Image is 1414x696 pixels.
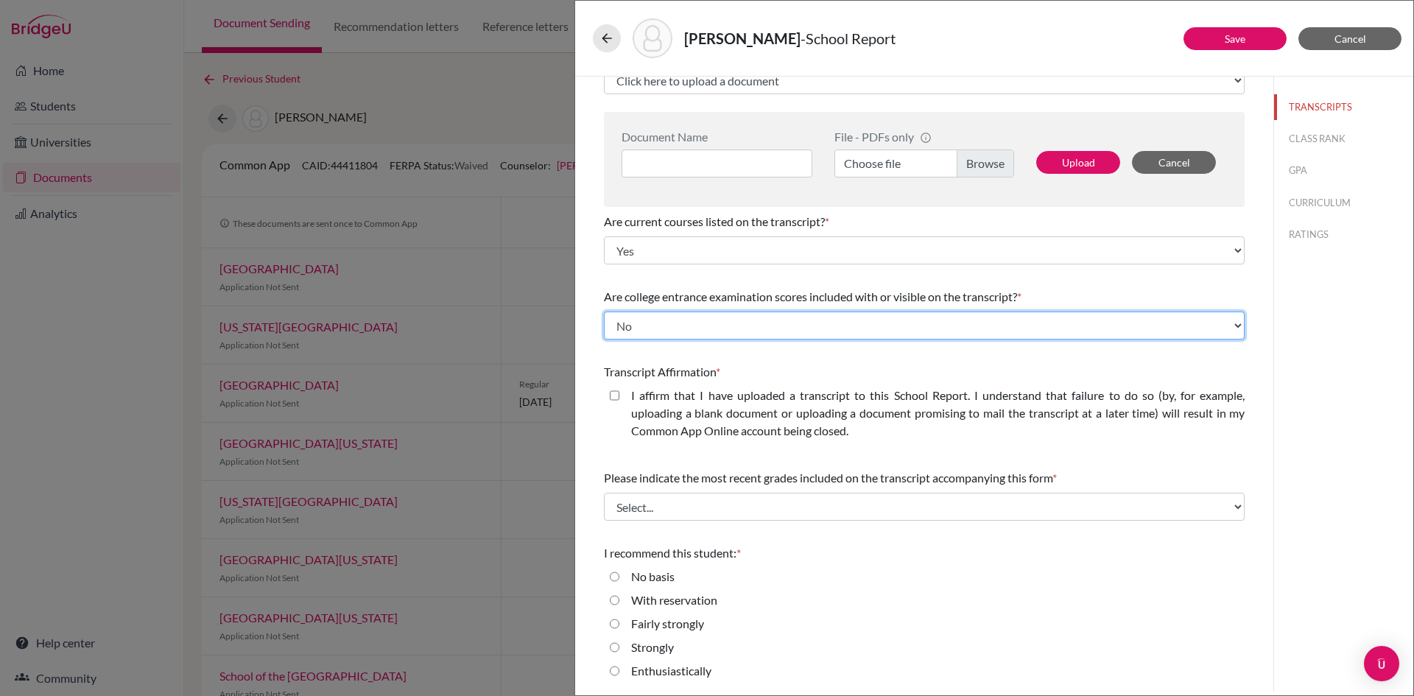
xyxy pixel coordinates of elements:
div: Document Name [622,130,812,144]
label: Strongly [631,639,674,656]
span: - School Report [801,29,896,47]
label: Enthusiastically [631,662,711,680]
button: RATINGS [1274,222,1413,247]
strong: [PERSON_NAME] [684,29,801,47]
button: GPA [1274,158,1413,183]
span: info [920,132,932,144]
span: Are college entrance examination scores included with or visible on the transcript? [604,289,1017,303]
span: I recommend this student: [604,546,736,560]
span: Please indicate the most recent grades included on the transcript accompanying this form [604,471,1052,485]
button: CURRICULUM [1274,190,1413,216]
button: CLASS RANK [1274,126,1413,152]
span: Transcript Affirmation [604,365,716,379]
button: TRANSCRIPTS [1274,94,1413,120]
label: No basis [631,568,675,586]
label: With reservation [631,591,717,609]
div: Open Intercom Messenger [1364,646,1399,681]
label: I affirm that I have uploaded a transcript to this School Report. I understand that failure to do... [631,387,1245,440]
label: Choose file [834,150,1014,177]
div: File - PDFs only [834,130,1014,144]
button: Cancel [1132,151,1216,174]
button: Upload [1036,151,1120,174]
label: Fairly strongly [631,615,704,633]
span: Are current courses listed on the transcript? [604,214,825,228]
